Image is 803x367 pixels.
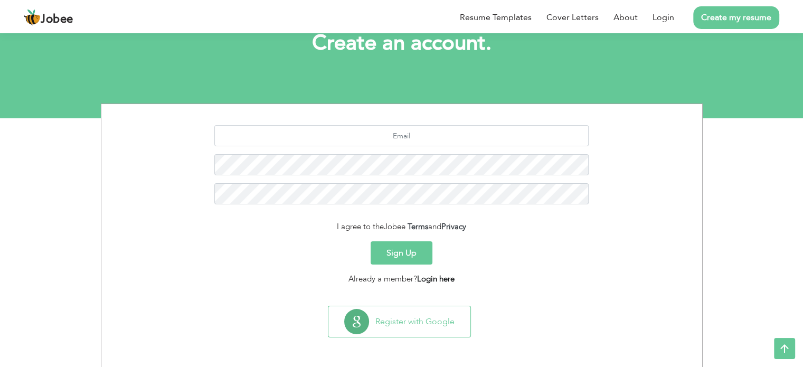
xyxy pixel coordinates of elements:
[371,241,432,265] button: Sign Up
[41,14,73,25] span: Jobee
[693,6,779,29] a: Create my resume
[653,11,674,24] a: Login
[109,221,694,233] div: I agree to the and
[24,9,73,26] a: Jobee
[460,11,532,24] a: Resume Templates
[546,11,599,24] a: Cover Letters
[408,221,428,232] a: Terms
[117,30,687,57] h1: Create an account.
[214,125,589,146] input: Email
[613,11,638,24] a: About
[384,221,405,232] span: Jobee
[109,273,694,285] div: Already a member?
[24,9,41,26] img: jobee.io
[417,274,455,284] a: Login here
[441,221,466,232] a: Privacy
[328,306,470,337] button: Register with Google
